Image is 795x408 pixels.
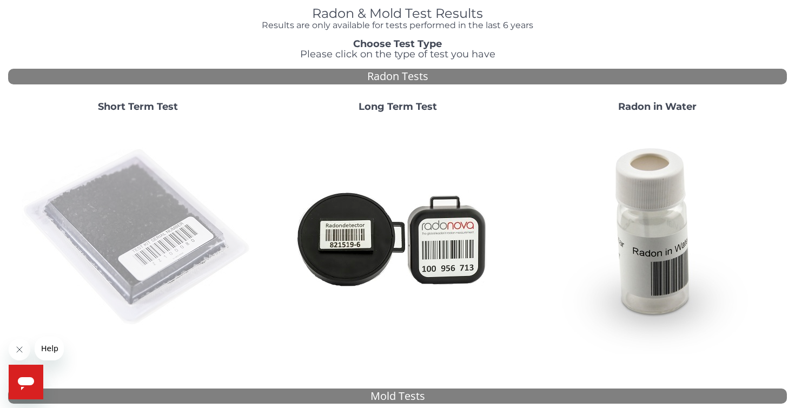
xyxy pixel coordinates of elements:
strong: Short Term Test [98,101,178,113]
img: RadoninWater.jpg [541,121,773,354]
iframe: Message from company [35,337,64,360]
strong: Choose Test Type [353,38,442,50]
img: ShortTerm.jpg [22,121,254,354]
h4: Results are only available for tests performed in the last 6 years [242,21,553,30]
strong: Radon in Water [618,101,697,113]
span: Please click on the type of test you have [300,48,495,60]
iframe: Button to launch messaging window [9,365,43,399]
h1: Radon & Mold Test Results [242,6,553,21]
img: Radtrak2vsRadtrak3.jpg [281,121,514,354]
strong: Long Term Test [359,101,437,113]
div: Radon Tests [8,69,787,84]
iframe: Close message [9,339,30,360]
div: Mold Tests [8,389,787,404]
